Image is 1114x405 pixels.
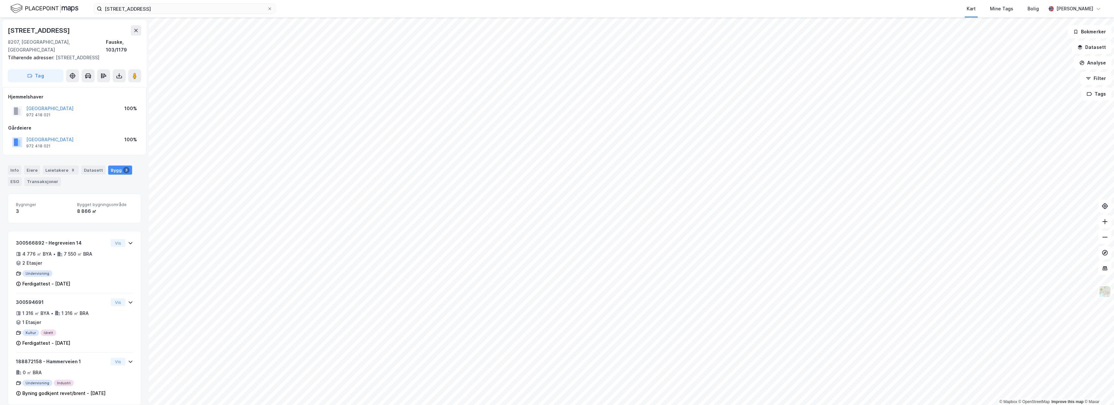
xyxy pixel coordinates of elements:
iframe: Chat Widget [1082,374,1114,405]
div: 972 418 021 [26,112,51,118]
div: 8207, [GEOGRAPHIC_DATA], [GEOGRAPHIC_DATA] [8,38,106,54]
span: Bygget bygningsområde [77,202,133,207]
div: 1 Etasjer [22,318,41,326]
div: Mine Tags [990,5,1013,13]
div: 1 316 ㎡ BYA [22,309,50,317]
div: [STREET_ADDRESS] [8,54,136,62]
div: 300594691 [16,298,108,306]
button: Analyse [1074,56,1111,69]
button: Vis [111,239,125,247]
div: 1 316 ㎡ BRA [62,309,89,317]
div: Ferdigattest - [DATE] [22,339,70,347]
button: Tag [8,69,63,82]
img: Z [1099,285,1111,298]
span: Tilhørende adresser: [8,55,56,60]
div: 972 418 021 [26,144,51,149]
div: Leietakere [43,166,79,175]
div: Kontrollprogram for chat [1082,374,1114,405]
div: ESG [8,177,22,186]
div: Kart [967,5,976,13]
img: logo.f888ab2527a4732fd821a326f86c7f29.svg [10,3,78,14]
div: • [51,311,53,316]
a: Mapbox [999,399,1017,404]
div: Ferdigattest - [DATE] [22,280,70,288]
div: 3 [16,207,72,215]
div: 8 866 ㎡ [77,207,133,215]
div: 2 Etasjer [22,259,42,267]
div: 3 [123,167,130,173]
span: Bygninger [16,202,72,207]
input: Søk på adresse, matrikkel, gårdeiere, leietakere eller personer [102,4,267,14]
div: • [53,251,56,257]
div: Eiere [24,166,40,175]
div: Fauske, 103/1179 [106,38,141,54]
button: Filter [1080,72,1111,85]
button: Bokmerker [1068,25,1111,38]
div: [PERSON_NAME] [1056,5,1093,13]
div: Byning godkjent revet/brent - [DATE] [22,389,106,397]
div: Gårdeiere [8,124,141,132]
div: 0 ㎡ BRA [23,369,42,376]
div: 100% [124,105,137,112]
button: Datasett [1072,41,1111,54]
div: Hjemmelshaver [8,93,141,101]
div: 8 [70,167,76,173]
button: Vis [111,358,125,365]
button: Vis [111,298,125,306]
button: Tags [1081,87,1111,100]
div: 4 776 ㎡ BYA [22,250,52,258]
div: Datasett [81,166,106,175]
div: Info [8,166,21,175]
div: Bygg [108,166,132,175]
div: 300566892 - Hegreveien 14 [16,239,108,247]
div: [STREET_ADDRESS] [8,25,71,36]
div: Transaksjoner [24,177,61,186]
div: Bolig [1028,5,1039,13]
a: OpenStreetMap [1018,399,1050,404]
a: Improve this map [1051,399,1084,404]
div: 7 550 ㎡ BRA [64,250,92,258]
div: 100% [124,136,137,144]
div: 188872158 - Hammerveien 1 [16,358,108,365]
